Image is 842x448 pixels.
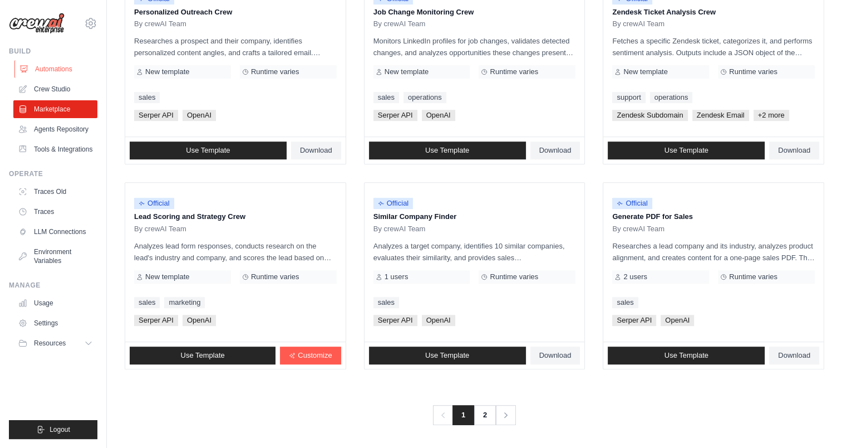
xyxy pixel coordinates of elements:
[373,225,426,233] span: By crewAI Team
[650,92,693,103] a: operations
[373,198,413,209] span: Official
[13,334,97,352] button: Resources
[9,47,97,56] div: Build
[180,351,224,360] span: Use Template
[134,35,337,59] p: Researches a prospect and their company, identifies personalized content angles, and crafts a tai...
[373,315,417,326] span: Serper API
[183,110,216,121] span: OpenAI
[612,20,664,28] span: By crewAI Team
[452,405,474,425] span: 1
[530,347,580,364] a: Download
[433,405,516,425] nav: Pagination
[612,225,664,233] span: By crewAI Team
[539,351,572,360] span: Download
[13,120,97,138] a: Agents Repository
[300,146,332,155] span: Download
[298,351,332,360] span: Customize
[778,351,810,360] span: Download
[373,240,576,264] p: Analyzes a target company, identifies 10 similar companies, evaluates their similarity, and provi...
[164,297,205,308] a: marketing
[608,142,765,159] a: Use Template
[403,92,446,103] a: operations
[612,7,815,18] p: Zendesk Ticket Analysis Crew
[13,223,97,241] a: LLM Connections
[251,272,299,281] span: Runtime varies
[134,110,178,121] span: Serper API
[373,7,576,18] p: Job Change Monitoring Crew
[369,347,526,364] a: Use Template
[623,67,667,76] span: New template
[13,140,97,158] a: Tools & Integrations
[490,67,538,76] span: Runtime varies
[134,211,337,222] p: Lead Scoring and Strategy Crew
[422,315,455,326] span: OpenAI
[425,146,469,155] span: Use Template
[134,7,337,18] p: Personalized Outreach Crew
[183,315,216,326] span: OpenAI
[373,211,576,222] p: Similar Company Finder
[13,183,97,201] a: Traces Old
[729,272,777,281] span: Runtime varies
[186,146,230,155] span: Use Template
[786,395,842,448] iframe: Chat Widget
[50,425,70,434] span: Logout
[754,110,789,121] span: +2 more
[373,20,426,28] span: By crewAI Team
[729,67,777,76] span: Runtime varies
[664,351,708,360] span: Use Template
[13,314,97,332] a: Settings
[769,347,819,364] a: Download
[134,315,178,326] span: Serper API
[612,240,815,264] p: Researches a lead company and its industry, analyzes product alignment, and creates content for a...
[13,100,97,118] a: Marketplace
[9,420,97,439] button: Logout
[661,315,694,326] span: OpenAI
[291,142,341,159] a: Download
[769,142,819,159] a: Download
[134,92,160,103] a: sales
[145,67,189,76] span: New template
[530,142,580,159] a: Download
[778,146,810,155] span: Download
[373,110,417,121] span: Serper API
[130,142,287,159] a: Use Template
[373,297,399,308] a: sales
[9,13,65,34] img: Logo
[134,240,337,264] p: Analyzes lead form responses, conducts research on the lead's industry and company, and scores th...
[664,146,708,155] span: Use Template
[134,20,186,28] span: By crewAI Team
[34,339,66,348] span: Resources
[612,315,656,326] span: Serper API
[134,297,160,308] a: sales
[145,272,189,281] span: New template
[134,225,186,233] span: By crewAI Team
[612,92,645,103] a: support
[280,347,341,364] a: Customize
[385,272,408,281] span: 1 users
[251,67,299,76] span: Runtime varies
[373,35,576,59] p: Monitors LinkedIn profiles for job changes, validates detected changes, and analyzes opportunitie...
[608,347,765,364] a: Use Template
[14,60,99,78] a: Automations
[539,146,572,155] span: Download
[612,297,638,308] a: sales
[13,80,97,98] a: Crew Studio
[612,110,687,121] span: Zendesk Subdomain
[623,272,647,281] span: 2 users
[422,110,455,121] span: OpenAI
[490,272,538,281] span: Runtime varies
[13,294,97,312] a: Usage
[612,35,815,59] p: Fetches a specific Zendesk ticket, categorizes it, and performs sentiment analysis. Outputs inclu...
[612,211,815,222] p: Generate PDF for Sales
[692,110,749,121] span: Zendesk Email
[612,198,652,209] span: Official
[130,347,275,364] a: Use Template
[9,169,97,178] div: Operate
[373,92,399,103] a: sales
[474,405,496,425] a: 2
[9,281,97,290] div: Manage
[425,351,469,360] span: Use Template
[134,198,174,209] span: Official
[385,67,429,76] span: New template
